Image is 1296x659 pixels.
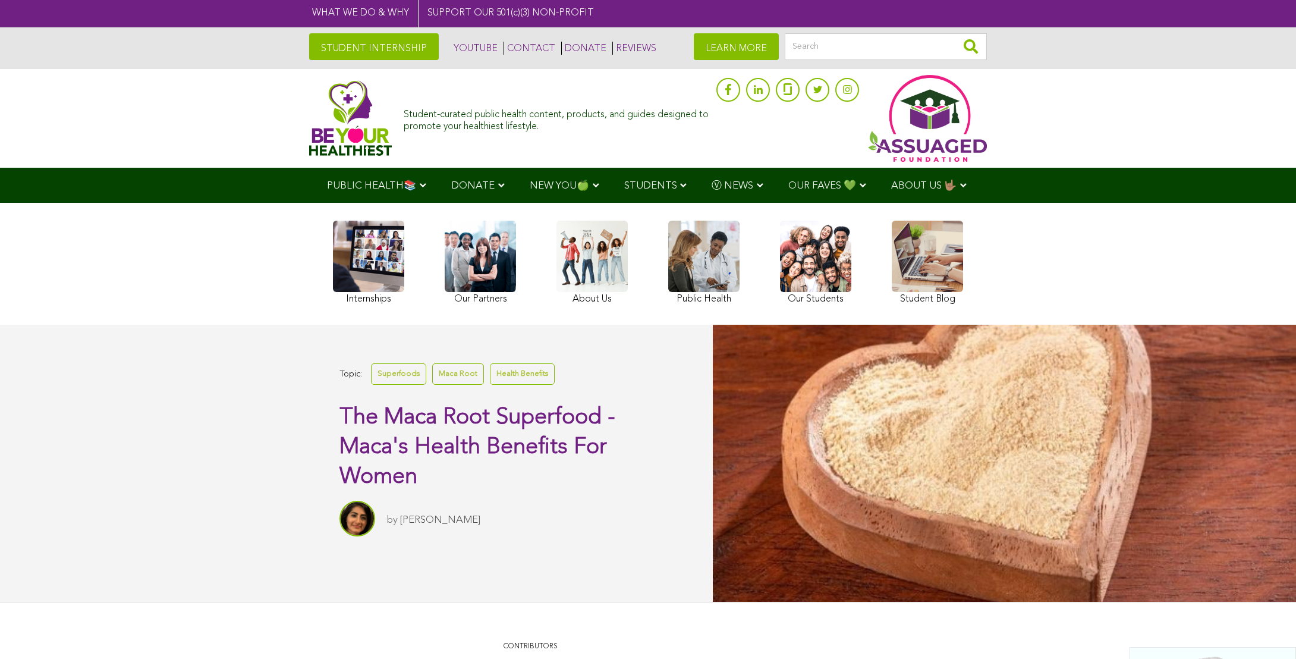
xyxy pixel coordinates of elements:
[490,363,555,384] a: Health Benefits
[784,83,792,95] img: glassdoor
[868,75,987,162] img: Assuaged App
[327,181,416,191] span: PUBLIC HEALTH📚
[612,42,656,55] a: REVIEWS
[561,42,606,55] a: DONATE
[891,181,957,191] span: ABOUT US 🤟🏽
[309,80,392,156] img: Assuaged
[530,181,589,191] span: NEW YOU🍏
[432,363,484,384] a: Maca Root
[451,181,495,191] span: DONATE
[694,33,779,60] a: LEARN MORE
[1237,602,1296,659] iframe: Chat Widget
[504,42,555,55] a: CONTACT
[338,641,724,652] p: CONTRIBUTORS
[624,181,677,191] span: STUDENTS
[339,501,375,536] img: Sitara Darvish
[309,168,987,203] div: Navigation Menu
[371,363,426,384] a: Superfoods
[451,42,498,55] a: YOUTUBE
[788,181,856,191] span: OUR FAVES 💚
[400,515,480,525] a: [PERSON_NAME]
[785,33,987,60] input: Search
[339,366,362,382] span: Topic:
[387,515,398,525] span: by
[339,406,615,488] span: The Maca Root Superfood - Maca's Health Benefits For Women
[309,33,439,60] a: STUDENT INTERNSHIP
[712,181,753,191] span: Ⓥ NEWS
[404,103,710,132] div: Student-curated public health content, products, and guides designed to promote your healthiest l...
